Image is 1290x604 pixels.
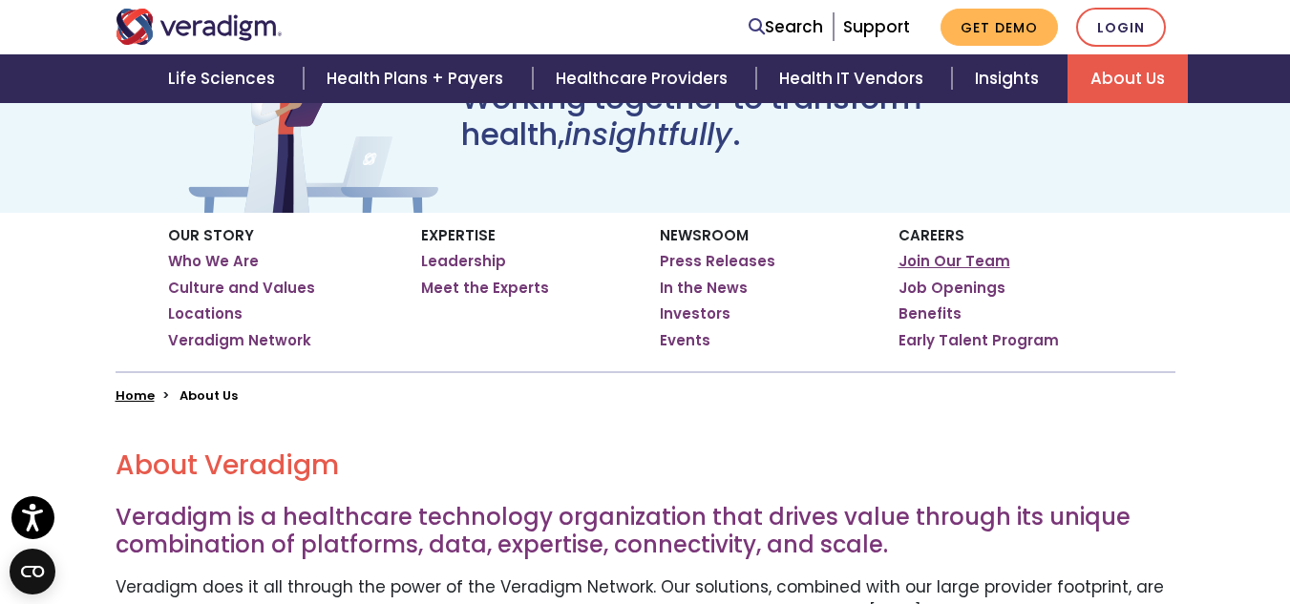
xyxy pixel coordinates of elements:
[168,331,311,350] a: Veradigm Network
[749,14,823,40] a: Search
[461,80,1107,154] h1: Working together to transform health, .
[756,54,952,103] a: Health IT Vendors
[168,252,259,271] a: Who We Are
[941,9,1058,46] a: Get Demo
[843,15,910,38] a: Support
[533,54,756,103] a: Healthcare Providers
[116,386,155,405] a: Home
[899,279,1005,298] a: Job Openings
[421,279,549,298] a: Meet the Experts
[899,252,1010,271] a: Join Our Team
[168,304,243,323] a: Locations
[168,279,315,298] a: Culture and Values
[421,252,506,271] a: Leadership
[1076,8,1166,47] a: Login
[660,331,710,350] a: Events
[660,304,730,323] a: Investors
[952,54,1068,103] a: Insights
[1068,54,1188,103] a: About Us
[116,9,283,45] img: Veradigm logo
[304,54,532,103] a: Health Plans + Payers
[660,252,775,271] a: Press Releases
[10,549,55,594] button: Open CMP widget
[564,113,732,156] em: insightfully
[116,504,1175,559] h3: Veradigm is a healthcare technology organization that drives value through its unique combination...
[899,331,1059,350] a: Early Talent Program
[899,304,962,323] a: Benefits
[116,449,1175,482] h2: About Veradigm
[660,279,748,298] a: In the News
[145,54,304,103] a: Life Sciences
